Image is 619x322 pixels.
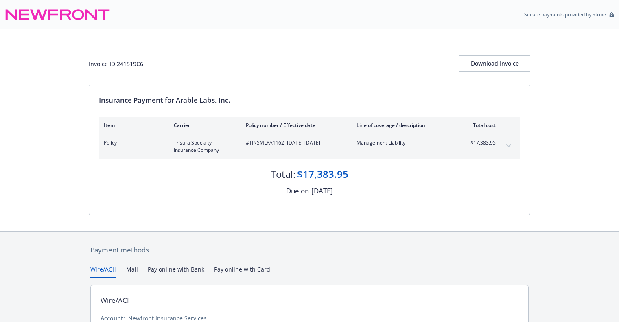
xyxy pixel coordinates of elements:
[357,122,452,129] div: Line of coverage / description
[104,139,161,147] span: Policy
[465,139,496,147] span: $17,383.95
[271,167,295,181] div: Total:
[104,122,161,129] div: Item
[286,186,309,196] div: Due on
[99,134,520,159] div: PolicyTrisura Specialty Insurance Company#TINSMLPA1162- [DATE]-[DATE]Management Liability$17,383....
[357,139,452,147] span: Management Liability
[90,265,116,278] button: Wire/ACH
[174,139,233,154] span: Trisura Specialty Insurance Company
[465,122,496,129] div: Total cost
[148,265,204,278] button: Pay online with Bank
[89,59,143,68] div: Invoice ID: 241519C6
[246,139,343,147] span: #TINSMLPA1162 - [DATE]-[DATE]
[524,11,606,18] p: Secure payments provided by Stripe
[297,167,348,181] div: $17,383.95
[174,122,233,129] div: Carrier
[126,265,138,278] button: Mail
[502,139,515,152] button: expand content
[459,56,530,71] div: Download Invoice
[459,55,530,72] button: Download Invoice
[246,122,343,129] div: Policy number / Effective date
[311,186,333,196] div: [DATE]
[214,265,270,278] button: Pay online with Card
[90,245,529,255] div: Payment methods
[99,95,520,105] div: Insurance Payment for Arable Labs, Inc.
[101,295,132,306] div: Wire/ACH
